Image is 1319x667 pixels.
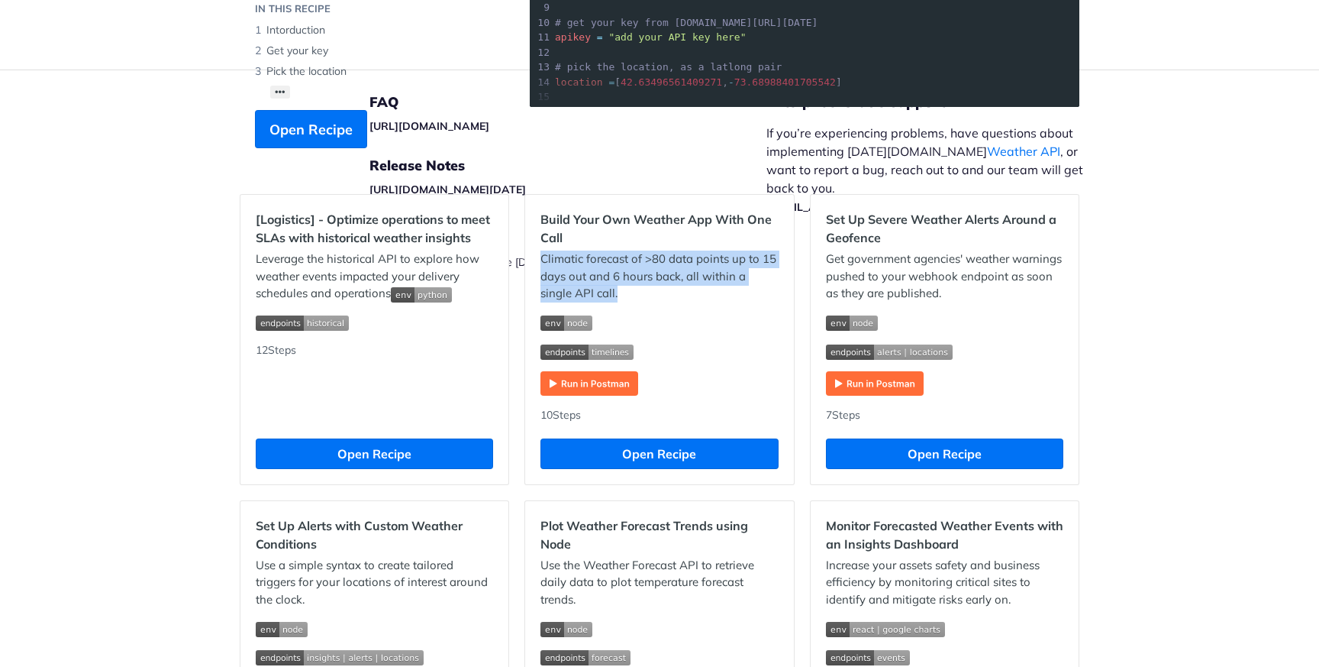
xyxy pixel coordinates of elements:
[826,407,1063,423] div: 7 Steps
[256,620,493,637] span: Expand image
[540,620,778,637] span: Expand image
[256,342,493,423] div: 12 Steps
[540,251,778,303] p: Climatic forecast of >80 data points up to 15 days out and 6 hours back, all within a single API ...
[826,557,1063,609] p: Increase your assets safety and business efficiency by monitoring critical sites to identify and ...
[826,371,924,396] img: Run in Postman
[540,516,778,553] h2: Plot Weather Forecast Trends using Node
[255,2,331,17] div: IN THIS RECIPE
[256,439,493,469] button: Open Recipe
[255,40,499,61] li: Get your key
[255,61,499,82] li: Pick the location
[540,316,592,331] img: env
[256,314,493,332] span: Expand image
[256,649,493,666] span: Expand image
[540,650,630,665] img: endpoint
[826,375,924,390] a: Expand image
[540,371,638,396] img: Run in Postman
[369,183,526,196] a: [URL][DOMAIN_NAME][DATE]
[826,649,1063,666] span: Expand image
[540,439,778,469] button: Open Recipe
[540,375,638,390] a: Expand image
[826,516,1063,553] h2: Monitor Forecasted Weather Events with an Insights Dashboard
[826,251,1063,303] p: Get government agencies' weather warnings pushed to your webhook endpoint as soon as they are pub...
[540,314,778,332] span: Expand image
[826,439,1063,469] button: Open Recipe
[256,650,424,665] img: endpoint
[826,342,1063,360] span: Expand image
[540,649,778,666] span: Expand image
[391,286,452,300] span: Expand image
[540,407,778,423] div: 10 Steps
[826,314,1063,332] span: Expand image
[256,622,308,637] img: env
[270,86,290,99] button: •••
[256,516,493,553] h2: Set Up Alerts with Custom Weather Conditions
[540,342,778,360] span: Expand image
[540,345,634,360] img: endpoint
[826,620,1063,637] span: Expand image
[540,557,778,609] p: Use the Weather Forecast API to retrieve daily data to plot temperature forecast trends.
[255,20,499,40] li: Intorduction
[826,210,1063,247] h2: Set Up Severe Weather Alerts Around a Geofence
[826,650,910,665] img: endpoint
[826,622,945,637] img: env
[826,345,953,360] img: endpoint
[256,251,493,303] p: Leverage the historical API to explore how weather events impacted your delivery schedules and op...
[269,119,353,140] span: Open Recipe
[540,622,592,637] img: env
[256,557,493,609] p: Use a simple syntax to create tailored triggers for your locations of interest around the clock.
[256,316,349,331] img: endpoint
[256,210,493,247] h2: [Logistics] - Optimize operations to meet SLAs with historical weather insights
[540,210,778,247] h2: Build Your Own Weather App With One Call
[826,316,878,331] img: env
[391,287,452,303] img: env
[255,110,367,148] button: Open Recipe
